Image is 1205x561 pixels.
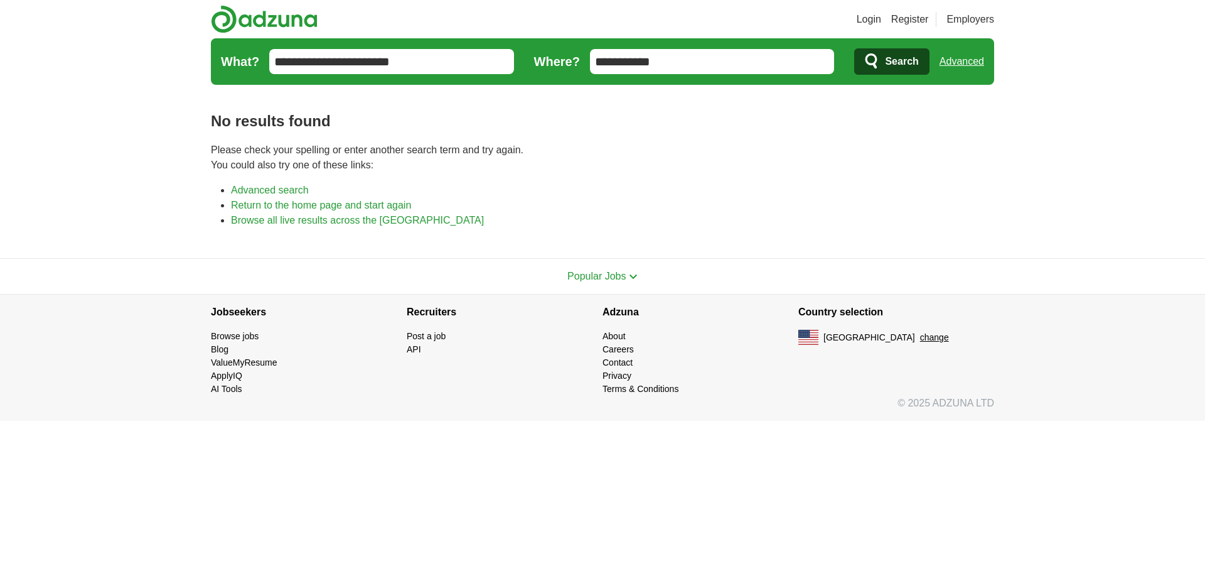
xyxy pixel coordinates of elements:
a: Register [891,12,929,27]
a: Careers [602,344,634,354]
span: Popular Jobs [567,271,626,281]
a: ValueMyResume [211,357,277,368]
label: What? [221,52,259,71]
a: Blog [211,344,228,354]
a: Browse all live results across the [GEOGRAPHIC_DATA] [231,215,484,226]
label: Where? [534,52,580,71]
a: Post a job [407,331,446,341]
div: © 2025 ADZUNA LTD [201,396,1004,421]
a: ApplyIQ [211,371,242,381]
img: toggle icon [629,274,638,280]
a: Advanced [940,49,984,74]
a: Return to the home page and start again [231,200,411,210]
button: Search [854,48,929,75]
img: US flag [798,330,818,345]
h4: Country selection [798,295,994,330]
a: Browse jobs [211,331,259,341]
a: Login [857,12,881,27]
span: [GEOGRAPHIC_DATA] [823,331,915,344]
button: change [920,331,949,344]
a: Contact [602,357,633,368]
a: Employers [946,12,994,27]
a: Privacy [602,371,631,381]
a: Terms & Conditions [602,384,678,394]
a: Advanced search [231,185,309,195]
a: AI Tools [211,384,242,394]
p: Please check your spelling or enter another search term and try again. You could also try one of ... [211,143,994,173]
h1: No results found [211,110,994,133]
span: Search [885,49,918,74]
img: Adzuna logo [211,5,318,33]
a: API [407,344,421,354]
a: About [602,331,626,341]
